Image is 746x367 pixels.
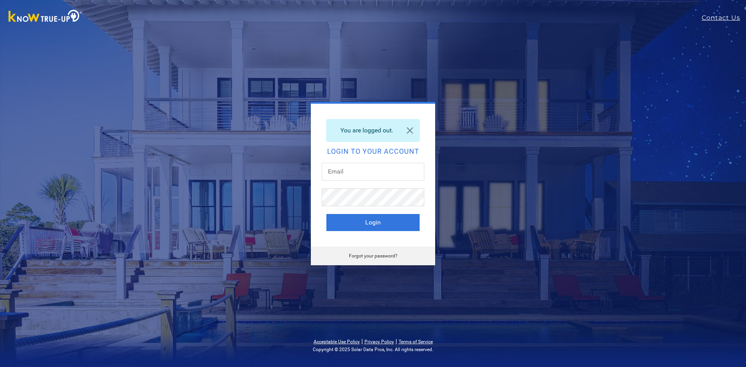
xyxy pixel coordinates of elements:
[702,13,746,23] a: Contact Us
[349,253,397,259] a: Forgot your password?
[401,120,419,141] a: Close
[326,119,420,142] div: You are logged out.
[322,163,424,181] input: Email
[361,337,363,345] span: |
[314,339,360,344] a: Acceptable Use Policy
[326,148,420,155] h2: Login to your account
[396,337,397,345] span: |
[399,339,433,344] a: Terms of Service
[364,339,394,344] a: Privacy Policy
[5,8,86,26] img: Know True-Up
[326,214,420,231] button: Login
